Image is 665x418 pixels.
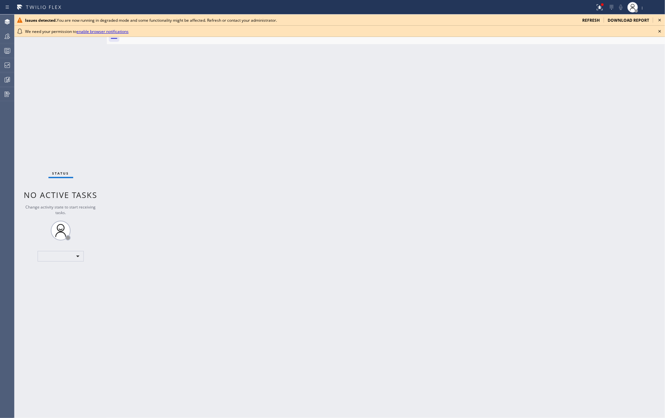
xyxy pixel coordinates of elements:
span: refresh [582,17,600,23]
div: ​ [38,251,84,262]
div: You are now running in degraded mode and some functionality might be affected. Refresh or contact... [25,17,577,23]
span: | [641,5,643,10]
span: Change activity state to start receiving tasks. [26,204,96,215]
span: Status [52,171,69,176]
b: Issues detected. [25,17,57,23]
a: enable browser notifications [76,29,129,34]
span: No active tasks [24,189,98,200]
span: download report [608,17,649,23]
span: We need your permission to [25,29,129,34]
button: Mute [616,3,625,12]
